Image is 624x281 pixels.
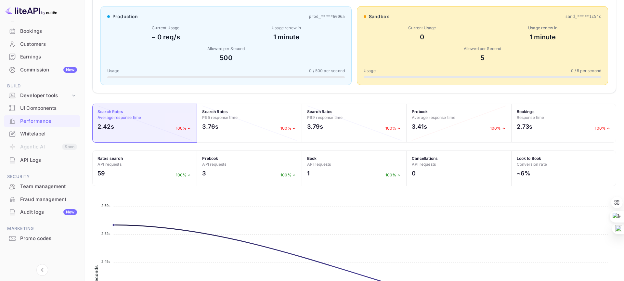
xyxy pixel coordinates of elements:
[4,83,80,90] span: Build
[595,125,611,131] p: 100%
[385,125,402,131] p: 100%
[4,38,80,50] a: Customers
[4,64,80,76] a: CommissionNew
[202,169,206,178] h2: 3
[4,180,80,192] a: Team management
[485,25,602,31] div: Usage renew in
[309,68,345,74] span: 0 / 500 per second
[107,25,224,31] div: Current Usage
[280,172,297,178] p: 100%
[485,32,602,42] div: 1 minute
[101,260,110,263] tspan: 2.45s
[20,157,77,164] div: API Logs
[20,28,77,35] div: Bookings
[4,115,80,127] a: Performance
[4,232,80,245] div: Promo codes
[364,25,481,31] div: Current Usage
[307,122,323,131] h2: 3.79s
[4,206,80,219] div: Audit logsNew
[517,115,544,120] span: Response time
[176,172,192,178] p: 100%
[307,109,333,114] strong: Search Rates
[490,125,506,131] p: 100%
[97,122,114,131] h2: 2.42s
[4,25,80,37] a: Bookings
[4,180,80,193] div: Team management
[4,51,80,63] a: Earnings
[5,5,57,16] img: LiteAPI logo
[4,206,80,218] a: Audit logsNew
[307,169,310,178] h2: 1
[20,235,77,242] div: Promo codes
[20,130,77,138] div: Whitelabel
[20,183,77,190] div: Team management
[4,12,80,24] a: Home
[4,102,80,115] div: UI Components
[517,109,535,114] strong: Bookings
[36,264,48,276] button: Collapse navigation
[412,109,428,114] strong: Prebook
[20,53,77,61] div: Earnings
[4,193,80,205] a: Fraud management
[101,204,110,208] tspan: 2.59s
[412,115,455,120] span: Average response time
[307,156,317,161] strong: Book
[4,173,80,180] span: Security
[4,154,80,167] div: API Logs
[571,68,601,74] span: 0 / 5 per second
[412,122,427,131] h2: 3.41s
[364,53,601,63] div: 5
[517,169,530,178] h2: ~6%
[202,109,228,114] strong: Search Rates
[97,162,122,167] span: API requests
[412,169,416,178] h2: 0
[20,105,77,112] div: UI Components
[364,32,481,42] div: 0
[364,46,601,52] div: Allowed per Second
[176,125,192,131] p: 100%
[228,32,345,42] div: 1 minute
[107,32,224,42] div: ~ 0 req/s
[307,115,343,120] span: P99 response time
[20,196,77,203] div: Fraud management
[101,232,110,236] tspan: 2.52s
[20,118,77,125] div: Performance
[97,109,123,114] strong: Search Rates
[63,67,77,73] div: New
[20,209,77,216] div: Audit logs
[4,128,80,140] a: Whitelabel
[107,46,345,52] div: Allowed per Second
[385,172,402,178] p: 100%
[202,162,226,167] span: API requests
[202,115,238,120] span: P95 response time
[412,156,438,161] strong: Cancellations
[4,115,80,128] div: Performance
[20,66,77,74] div: Commission
[97,169,105,178] h2: 59
[517,122,533,131] h2: 2.73s
[307,162,331,167] span: API requests
[97,115,141,120] span: Average response time
[364,68,376,74] span: Usage
[202,156,218,161] strong: Prebook
[369,13,389,20] span: sandbox
[280,125,297,131] p: 100%
[517,156,541,161] strong: Look to Book
[4,102,80,114] a: UI Components
[4,25,80,38] div: Bookings
[97,156,123,161] strong: Rates search
[107,68,119,74] span: Usage
[107,53,345,63] div: 500
[20,92,71,99] div: Developer tools
[112,13,138,20] span: production
[20,41,77,48] div: Customers
[4,90,80,101] div: Developer tools
[63,209,77,215] div: New
[517,162,547,167] span: Conversion rate
[4,193,80,206] div: Fraud management
[4,225,80,232] span: Marketing
[412,162,436,167] span: API requests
